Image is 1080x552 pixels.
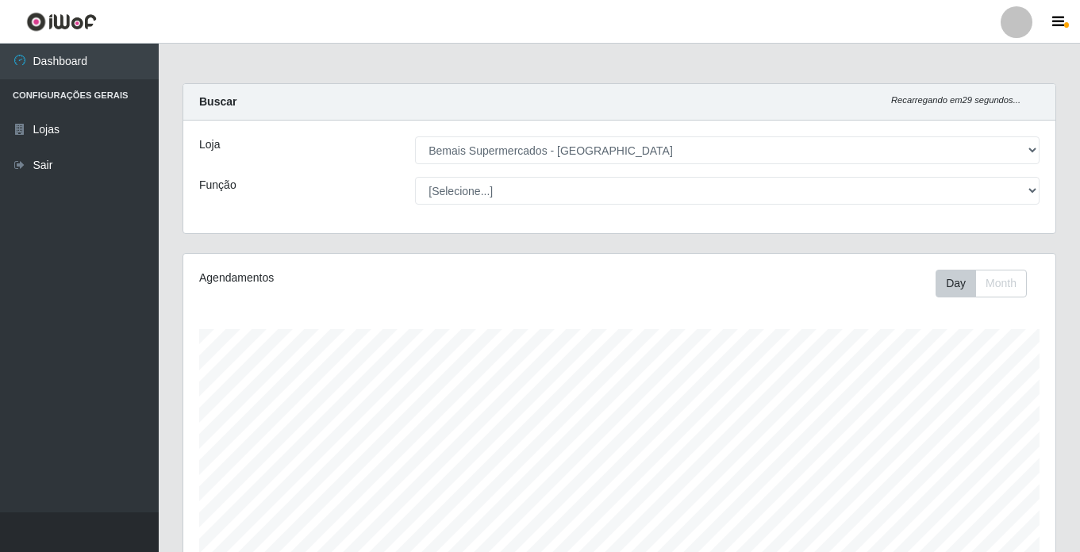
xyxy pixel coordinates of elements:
[891,95,1020,105] i: Recarregando em 29 segundos...
[199,95,236,108] strong: Buscar
[975,270,1027,297] button: Month
[936,270,1027,297] div: First group
[936,270,1040,297] div: Toolbar with button groups
[199,177,236,194] label: Função
[199,270,536,286] div: Agendamentos
[199,136,220,153] label: Loja
[936,270,976,297] button: Day
[26,12,97,32] img: CoreUI Logo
